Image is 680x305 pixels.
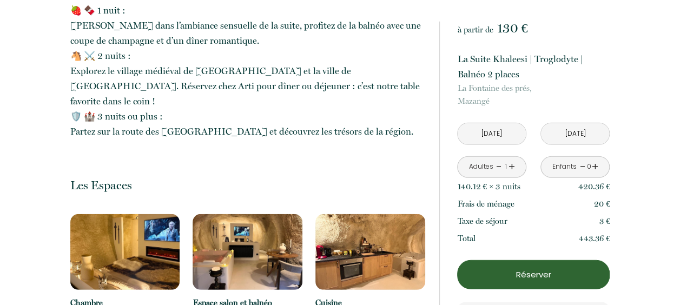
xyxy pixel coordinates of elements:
[541,123,609,144] input: Départ
[503,162,509,172] div: 1
[586,162,592,172] div: 0
[496,158,502,175] a: -
[457,82,610,108] p: Mazangé
[457,215,507,228] p: Taxe de séjour
[509,158,515,175] a: +
[457,232,475,245] p: Total
[552,162,577,172] div: Enfants
[578,180,610,193] p: 420.36 €
[458,123,526,144] input: Arrivée
[457,82,610,95] span: La Fontaine des prés,
[594,197,610,210] p: 20 €
[579,158,585,175] a: -
[70,214,180,290] img: 17584817623095.jpg
[461,268,606,281] p: Réserver
[457,260,610,289] button: Réserver
[457,51,610,82] p: La Suite Khaleesi | Troglodyte | Balnéo 2 places
[517,182,520,191] span: s
[599,215,610,228] p: 3 €
[193,214,302,290] img: 17584852021241.jpg
[497,21,527,36] span: 130 €
[457,197,514,210] p: Frais de ménage
[468,162,493,172] div: Adultes
[579,232,610,245] p: 443.36 €
[315,214,425,290] img: 17584852269283.jpg
[457,180,520,193] p: 140.12 € × 3 nuit
[70,178,425,193] p: Les Espaces
[592,158,598,175] a: +
[457,25,493,35] span: à partir de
